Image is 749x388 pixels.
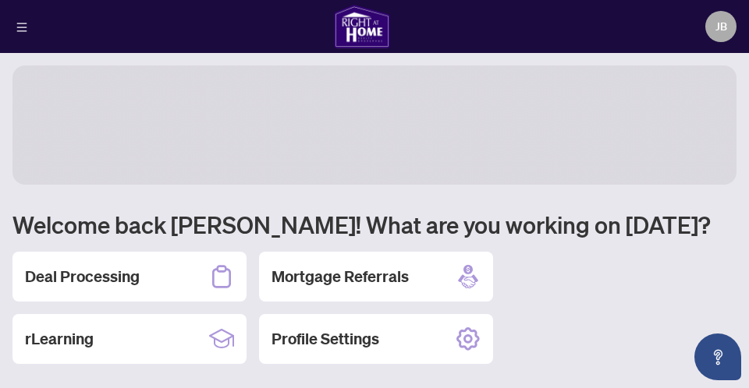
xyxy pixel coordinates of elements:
[12,210,737,239] h1: Welcome back [PERSON_NAME]! What are you working on [DATE]?
[272,266,409,287] h2: Mortgage Referrals
[694,333,741,380] button: Open asap
[16,22,27,33] span: menu
[25,328,94,350] h2: rLearning
[25,266,140,287] h2: Deal Processing
[272,328,379,350] h2: Profile Settings
[715,18,727,35] span: JB
[334,5,390,48] img: logo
